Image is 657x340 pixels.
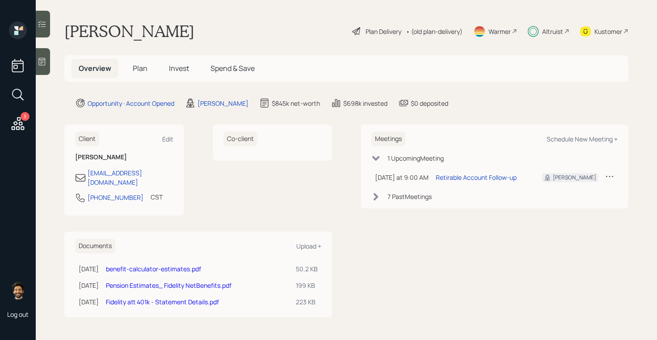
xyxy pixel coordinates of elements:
div: 1 Upcoming Meeting [387,153,444,163]
h1: [PERSON_NAME] [64,21,194,41]
div: CST [151,192,163,202]
div: [PERSON_NAME] [198,99,248,108]
div: 7 Past Meeting s [387,192,432,201]
div: 223 KB [296,297,318,307]
div: Opportunity · Account Opened [88,99,174,108]
div: Log out [7,310,29,319]
span: Spend & Save [211,63,255,73]
div: 50.2 KB [296,264,318,274]
span: Overview [79,63,111,73]
div: [DATE] [79,281,99,290]
div: • (old plan-delivery) [406,27,463,36]
div: Edit [162,135,173,143]
a: Fidelity att 401k - Statement Details.pdf [106,298,219,306]
div: $698k invested [343,99,387,108]
h6: Documents [75,239,115,253]
div: $845k net-worth [272,99,320,108]
span: Invest [169,63,189,73]
h6: Co-client [223,132,257,146]
div: Warmer [489,27,511,36]
a: benefit-calculator-estimates.pdf [106,265,201,273]
div: [DATE] at 9:00 AM [375,173,429,182]
div: Kustomer [594,27,622,36]
h6: Meetings [371,132,405,146]
span: Plan [133,63,147,73]
div: 199 KB [296,281,318,290]
div: [EMAIL_ADDRESS][DOMAIN_NAME] [88,168,173,187]
h6: Client [75,132,99,146]
div: [PERSON_NAME] [553,174,596,182]
div: Plan Delivery [366,27,401,36]
a: Pension Estimates_ Fidelity NetBenefits.pdf [106,281,232,290]
div: Altruist [542,27,563,36]
h6: [PERSON_NAME] [75,153,173,161]
div: [DATE] [79,264,99,274]
div: Retirable Account Follow-up [436,173,517,182]
div: Upload + [296,242,321,250]
img: eric-schwartz-headshot.png [9,282,27,299]
div: 3 [21,112,29,121]
div: $0 deposited [411,99,448,108]
div: [DATE] [79,297,99,307]
div: Schedule New Meeting + [547,135,618,143]
div: [PHONE_NUMBER] [88,193,143,202]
